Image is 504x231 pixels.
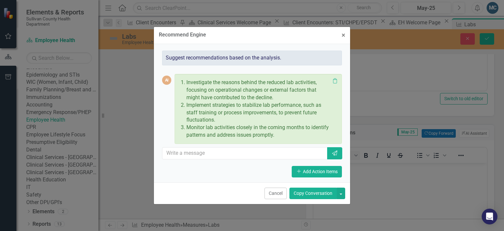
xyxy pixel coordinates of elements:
div: Suggest recommendations based on the analysis. [162,51,342,65]
button: Copy Conversation [289,188,337,199]
button: Cancel [264,188,287,199]
p: Monitor lab activities closely in the coming months to identify patterns and address issues promp... [186,124,330,139]
div: AI [162,76,171,85]
div: Recommend Engine [159,32,206,38]
div: Open Intercom Messenger [482,209,497,224]
p: In [DATE], the "Labs" measure reported a value of 2, a significant drop from [DATE]. This decreas... [2,2,172,33]
span: × [342,31,345,39]
input: Write a message [162,147,328,159]
button: Add Action Items [292,166,342,177]
p: Investigate the reasons behind the reduced lab activities, focusing on operational changes or ext... [186,79,330,102]
p: Implement strategies to stabilize lab performance, such as staff training or process improvements... [186,102,330,124]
